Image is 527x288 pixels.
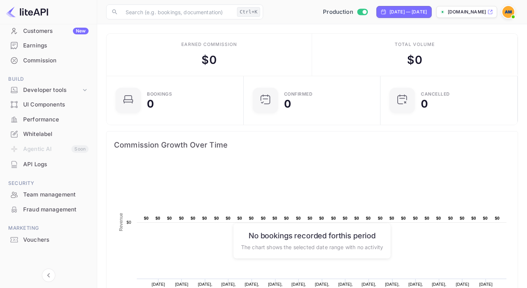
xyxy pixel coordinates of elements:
text: [DATE] [479,282,493,287]
text: $0 [284,216,289,220]
a: CustomersNew [4,24,92,38]
text: $0 [436,216,441,220]
div: Fraud management [23,205,89,214]
a: API Logs [4,157,92,171]
text: $0 [460,216,465,220]
text: $0 [366,216,371,220]
text: $0 [214,216,219,220]
text: $0 [389,216,394,220]
text: $0 [237,216,242,220]
text: $0 [167,216,172,220]
text: $0 [126,220,131,224]
text: $0 [191,216,195,220]
text: $0 [448,216,453,220]
p: [DOMAIN_NAME] [448,9,486,15]
text: $0 [249,216,254,220]
div: UI Components [4,97,92,112]
a: Fraud management [4,202,92,216]
text: $0 [261,216,266,220]
div: Earnings [23,41,89,50]
div: Fraud management [4,202,92,217]
text: $0 [471,216,476,220]
text: $0 [483,216,488,220]
div: 0 [421,99,428,109]
text: [DATE] [456,282,469,287]
div: Confirmed [284,92,313,96]
text: [DATE] [175,282,188,287]
text: $0 [226,216,231,220]
div: Total volume [395,41,435,48]
div: Performance [4,112,92,127]
div: Earnings [4,38,92,53]
a: Earnings [4,38,92,52]
img: Arameh Mehrabi [502,6,514,18]
text: $0 [378,216,383,220]
div: Switch to Sandbox mode [320,8,370,16]
a: Vouchers [4,233,92,247]
text: Revenue [118,213,124,231]
div: Commission [4,53,92,68]
a: Team management [4,188,92,201]
div: UI Components [23,100,89,109]
div: Ctrl+K [237,7,260,17]
span: Production [323,8,353,16]
div: Commission [23,56,89,65]
text: $0 [331,216,336,220]
text: $0 [401,216,406,220]
p: The chart shows the selected date range with no activity [241,243,383,251]
text: $0 [413,216,418,220]
a: Whitelabel [4,127,92,141]
div: Whitelabel [4,127,92,142]
h6: No bookings recorded for this period [241,231,383,240]
div: Customers [23,27,89,35]
text: $0 [495,216,500,220]
text: $0 [343,216,348,220]
div: API Logs [23,160,89,169]
text: $0 [144,216,149,220]
div: Bookings [147,92,172,96]
text: [DATE] [152,282,165,287]
div: $ 0 [407,52,422,68]
span: Security [4,179,92,188]
div: API Logs [4,157,92,172]
div: 0 [284,99,291,109]
a: Commission [4,53,92,67]
div: Team management [23,191,89,199]
div: New [73,28,89,34]
div: Team management [4,188,92,202]
text: $0 [155,216,160,220]
div: Developer tools [4,84,92,97]
text: $0 [272,216,277,220]
div: $ 0 [201,52,216,68]
text: $0 [354,216,359,220]
text: $0 [296,216,301,220]
span: Marketing [4,224,92,232]
div: [DATE] — [DATE] [389,9,427,15]
div: Click to change the date range period [376,6,432,18]
div: Whitelabel [23,130,89,139]
div: Vouchers [23,236,89,244]
a: UI Components [4,97,92,111]
text: $0 [308,216,312,220]
img: LiteAPI logo [6,6,48,18]
div: Earned commission [181,41,237,48]
span: Build [4,75,92,83]
span: Commission Growth Over Time [114,139,510,151]
input: Search (e.g. bookings, documentation) [121,4,234,19]
div: 0 [147,99,154,109]
text: $0 [425,216,429,220]
div: Developer tools [23,86,81,95]
text: $0 [179,216,184,220]
div: Performance [23,115,89,124]
div: CANCELLED [421,92,450,96]
a: Performance [4,112,92,126]
text: $0 [319,216,324,220]
button: Collapse navigation [42,269,55,282]
text: $0 [202,216,207,220]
